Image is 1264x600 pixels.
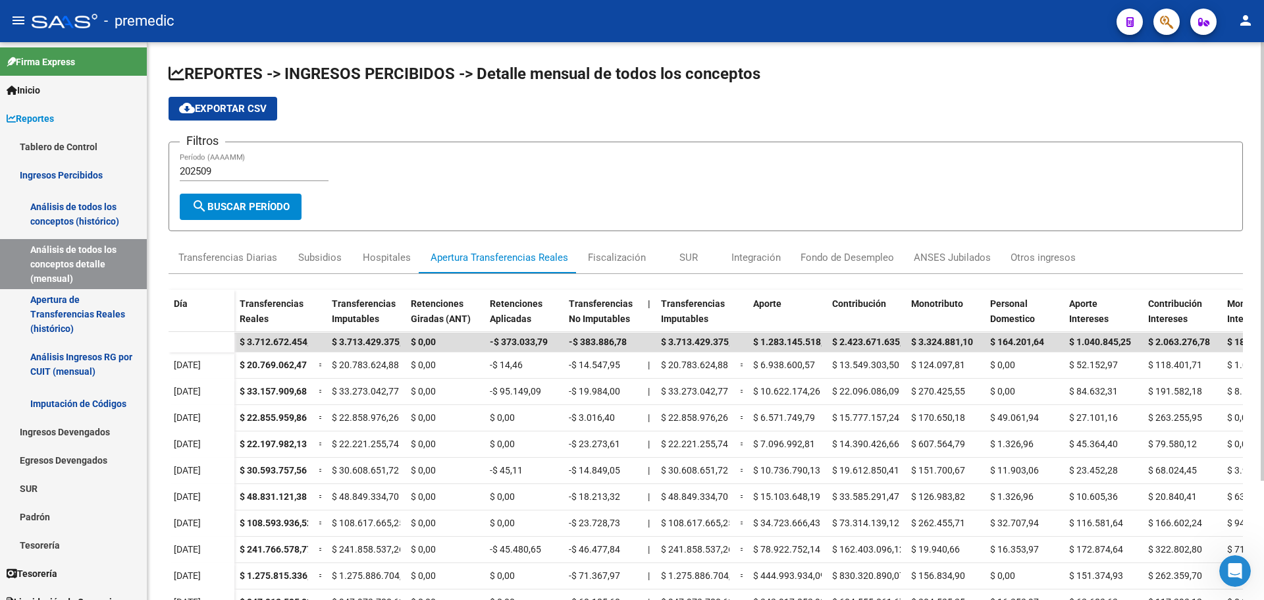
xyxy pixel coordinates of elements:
[332,465,399,476] span: $ 30.608.651,72
[411,439,436,449] span: $ 0,00
[990,570,1015,581] span: $ 0,00
[990,412,1039,423] span: $ 49.061,94
[1011,250,1076,265] div: Otros ingresos
[911,570,965,581] span: $ 156.834,90
[569,439,620,449] span: -$ 23.273,61
[740,412,745,423] span: =
[7,111,54,126] span: Reportes
[1069,518,1123,528] span: $ 116.581,64
[490,360,523,370] span: -$ 14,46
[1148,465,1197,476] span: $ 68.024,45
[911,386,965,396] span: $ 270.425,55
[832,360,899,370] span: $ 13.549.303,50
[656,290,735,345] datatable-header-cell: Transferencias Imputables
[753,386,820,396] span: $ 10.622.174,26
[648,491,650,502] span: |
[1148,412,1202,423] span: $ 263.255,95
[569,337,627,347] span: -$ 383.886,78
[827,290,906,345] datatable-header-cell: Contribución
[753,518,820,528] span: $ 34.723.666,43
[740,360,745,370] span: =
[911,360,965,370] span: $ 124.097,81
[411,518,436,528] span: $ 0,00
[1148,360,1202,370] span: $ 118.401,71
[985,290,1064,345] datatable-header-cell: Personal Domestico
[240,544,312,555] span: $ 241.766.578,77
[906,290,985,345] datatable-header-cell: Monotributo
[753,439,815,449] span: $ 7.096.992,81
[319,491,324,502] span: =
[234,290,313,345] datatable-header-cell: Transferencias Reales
[332,491,399,502] span: $ 48.849.334,70
[431,250,568,265] div: Apertura Transferencias Reales
[990,337,1044,347] span: $ 164.201,64
[740,544,745,555] span: =
[990,360,1015,370] span: $ 0,00
[174,491,201,502] span: [DATE]
[569,544,620,555] span: -$ 46.477,84
[643,290,656,345] datatable-header-cell: |
[104,7,174,36] span: - premedic
[1069,491,1118,502] span: $ 10.605,36
[1148,544,1202,555] span: $ 322.802,80
[332,298,396,324] span: Transferencias Imputables
[832,298,886,309] span: Contribución
[832,570,905,581] span: $ 830.320.890,07
[411,298,471,324] span: Retenciones Giradas (ANT)
[911,337,973,347] span: $ 3.324.881,10
[1069,570,1123,581] span: $ 151.374,93
[332,544,404,555] span: $ 241.858.537,26
[564,290,643,345] datatable-header-cell: Transferencias No Imputables
[648,465,650,476] span: |
[327,290,406,345] datatable-header-cell: Transferencias Imputables
[569,360,620,370] span: -$ 14.547,95
[748,290,827,345] datatable-header-cell: Aporte
[753,544,820,555] span: $ 78.922.752,14
[1227,544,1263,555] span: $ 716,93
[490,386,541,396] span: -$ 95.149,09
[753,298,781,309] span: Aporte
[911,544,960,555] span: $ 19.940,66
[332,439,399,449] span: $ 22.221.255,74
[319,465,324,476] span: =
[1148,491,1197,502] span: $ 20.840,41
[911,465,965,476] span: $ 151.700,67
[661,570,741,581] span: $ 1.275.886.704,37
[801,250,894,265] div: Fondo de Desempleo
[192,198,207,214] mat-icon: search
[911,439,965,449] span: $ 607.564,79
[661,491,728,502] span: $ 48.849.334,70
[740,491,745,502] span: =
[569,465,620,476] span: -$ 14.849,05
[990,491,1034,502] span: $ 1.326,96
[1227,491,1263,502] span: $ 638,49
[661,386,728,396] span: $ 33.273.042,77
[240,491,307,502] span: $ 48.831.121,38
[411,544,436,555] span: $ 0,00
[1143,290,1222,345] datatable-header-cell: Contribución Intereses
[1227,518,1263,528] span: $ 942,07
[411,465,436,476] span: $ 0,00
[740,439,745,449] span: =
[661,412,728,423] span: $ 22.858.976,26
[569,298,633,324] span: Transferencias No Imputables
[1227,439,1252,449] span: $ 0,00
[740,465,745,476] span: =
[990,465,1039,476] span: $ 11.903,06
[363,250,411,265] div: Hospitales
[569,570,620,581] span: -$ 71.367,97
[174,518,201,528] span: [DATE]
[648,360,650,370] span: |
[1069,360,1118,370] span: $ 52.152,97
[753,491,820,502] span: $ 15.103.648,19
[679,250,698,265] div: SUR
[174,570,201,581] span: [DATE]
[990,386,1015,396] span: $ 0,00
[832,412,899,423] span: $ 15.777.157,24
[411,491,436,502] span: $ 0,00
[661,544,733,555] span: $ 241.858.537,26
[569,412,615,423] span: -$ 3.016,40
[648,544,650,555] span: |
[411,570,436,581] span: $ 0,00
[490,491,515,502] span: $ 0,00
